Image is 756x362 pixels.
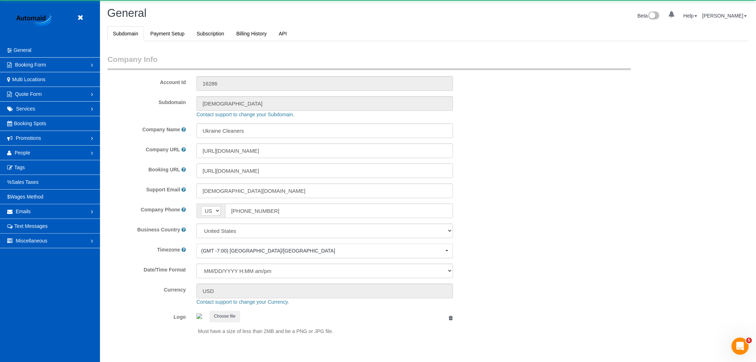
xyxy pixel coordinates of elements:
[273,26,293,41] a: API
[16,238,48,244] span: Miscellaneous
[13,13,57,29] img: Automaid Logo
[197,244,453,258] ol: Choose Timezone
[15,150,30,156] span: People
[11,179,38,185] span: Sales Taxes
[12,77,45,82] span: Multi Locations
[145,26,190,41] a: Payment Setup
[102,311,191,321] label: Logo
[231,26,273,41] a: Billing History
[146,146,180,153] label: Company URL
[15,62,46,68] span: Booking Form
[702,13,747,19] a: [PERSON_NAME]
[732,338,749,355] iframe: Intercom live chat
[108,54,631,70] legend: Company Info
[225,204,453,218] input: Phone
[746,338,752,343] span: 5
[102,96,191,106] label: Subdomain
[648,11,660,21] img: New interface
[146,186,180,193] label: Support Email
[14,47,31,53] span: General
[683,13,697,19] a: Help
[102,284,191,293] label: Currency
[14,223,48,229] span: Text Messages
[14,165,25,170] span: Tags
[191,298,725,305] div: Contact support to change your Currency.
[107,26,144,41] a: Subdomain
[141,206,180,213] label: Company Phone
[198,328,453,335] p: Must have a size of less than 2MB and be a PNG or JPG file.
[102,264,191,273] label: Date/Time Format
[201,247,444,254] span: (GMT -7:00) [GEOGRAPHIC_DATA]/[GEOGRAPHIC_DATA]
[107,7,146,19] span: General
[16,106,35,112] span: Services
[16,209,31,214] span: Emails
[16,135,41,141] span: Promotions
[137,226,180,233] label: Business Country
[197,313,202,319] img: 8198af147c7ec167676e918a74526ec6ddc48321.png
[149,166,180,173] label: Booking URL
[191,111,725,118] div: Contact support to change your Subdomain.
[142,126,180,133] label: Company Name
[14,121,46,126] span: Booking Spots
[209,311,240,322] button: Choose file
[15,91,42,97] span: Quote Form
[638,13,660,19] a: Beta
[191,26,230,41] a: Subscription
[197,244,453,258] button: (GMT -7:00) [GEOGRAPHIC_DATA]/[GEOGRAPHIC_DATA]
[157,246,180,253] label: Timezone
[102,76,191,86] label: Account Id
[10,194,44,200] span: Wages Method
